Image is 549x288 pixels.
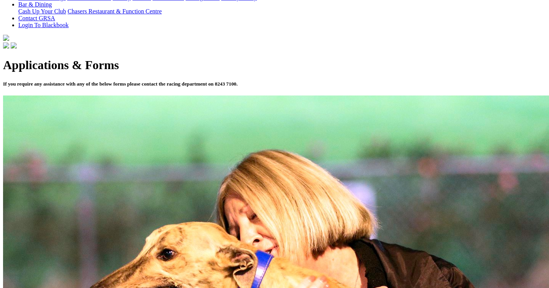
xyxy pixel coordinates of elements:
a: Chasers Restaurant & Function Centre [67,8,162,15]
h5: If you require any assistance with any of the below forms please contact the racing department on... [3,81,546,87]
a: Contact GRSA [18,15,55,21]
img: twitter.svg [11,42,17,49]
div: Bar & Dining [18,8,546,15]
h1: Applications & Forms [3,58,546,72]
a: Bar & Dining [18,1,52,8]
img: logo-grsa-white.png [3,35,9,41]
a: Cash Up Your Club [18,8,66,15]
a: Login To Blackbook [18,22,69,28]
img: facebook.svg [3,42,9,49]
